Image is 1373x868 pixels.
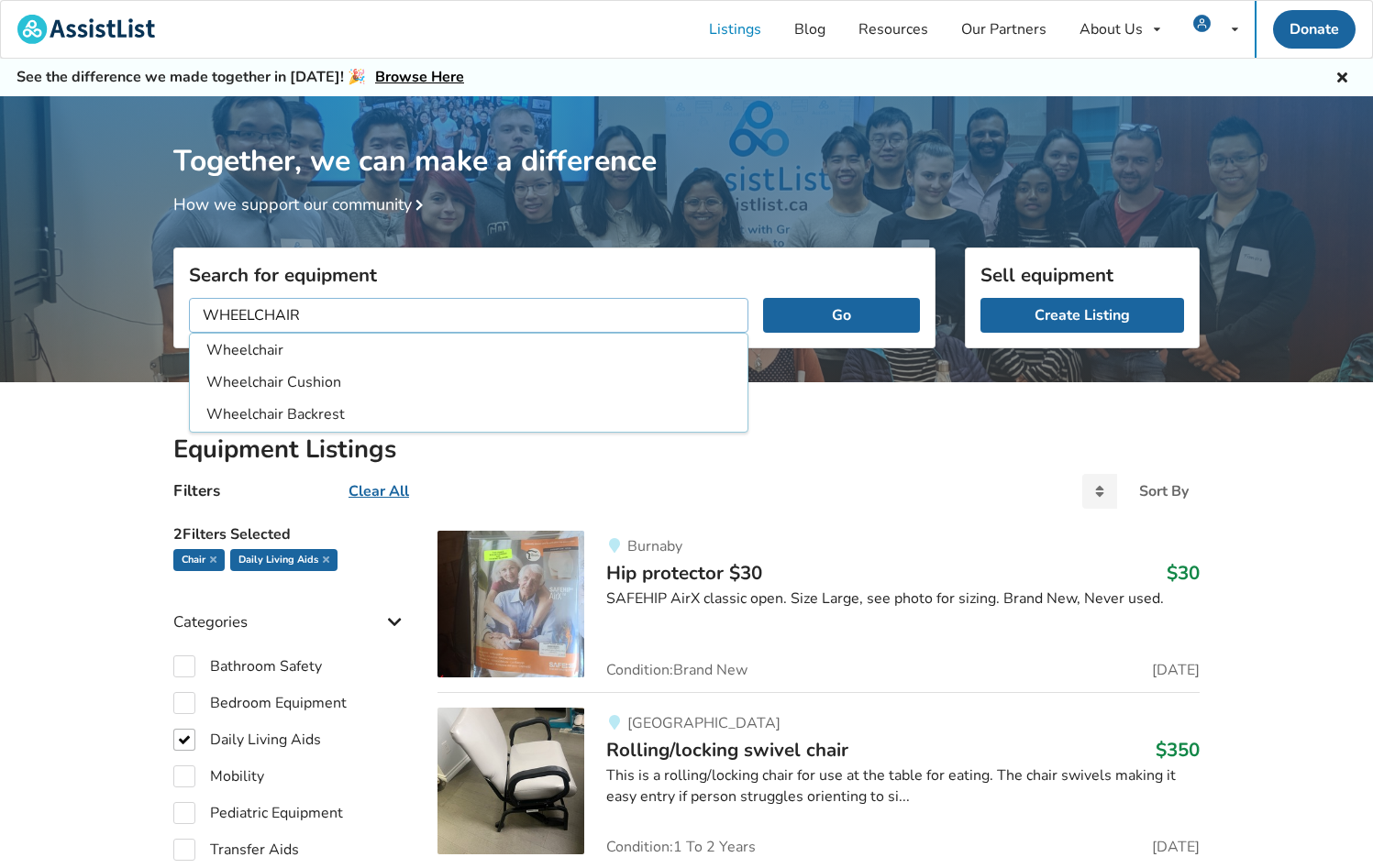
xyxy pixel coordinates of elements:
[1080,22,1143,37] div: About Us
[194,368,744,398] li: Wheelchair Cushion
[173,576,408,641] div: Categories
[173,729,321,751] label: Daily Living Aids
[17,68,464,87] h5: See the difference we made together in [DATE]! 🎉
[778,1,842,58] a: Blog
[173,96,1200,180] h1: Together, we can make a difference
[173,480,220,501] h4: Filters
[606,840,756,854] span: Condition: 1 To 2 Years
[437,531,1200,692] a: daily living aids-hip protector $30BurnabyHip protector $30$30SAFEHIP AirX classic open. Size Lar...
[606,737,848,763] span: Rolling/locking swivel chair
[173,434,1200,466] h2: Equipment Listings
[1156,738,1200,762] h3: $350
[230,549,338,571] div: Daily Living Aids
[173,193,430,215] a: How we support our community
[189,298,748,333] input: I am looking for...
[375,67,464,87] a: Browse Here
[1152,663,1200,677] span: [DATE]
[173,802,343,824] label: Pediatric Equipment
[1167,561,1200,585] h3: $30
[437,531,584,677] img: daily living aids-hip protector $30
[349,481,409,501] u: Clear All
[173,765,264,787] label: Mobility
[173,549,225,571] div: chair
[606,765,1200,808] div: This is a rolling/locking chair for use at the table for eating. The chair swivels making it easy...
[1152,840,1200,854] span: [DATE]
[189,263,920,287] h3: Search for equipment
[173,692,347,714] label: Bedroom Equipment
[194,400,744,430] li: Wheelchair Backrest
[1193,15,1211,32] img: user icon
[606,560,762,586] span: Hip protector $30
[627,536,682,556] span: Burnaby
[606,588,1200,610] div: SAFEHIP AirX classic open. Size Large, see photo for sizing. Brand New, Never used.
[1273,10,1356,49] a: Donate
[1139,484,1189,499] div: Sort By
[980,263,1184,287] h3: Sell equipment
[17,15,155,44] img: assistlist-logo
[194,335,744,366] li: Wheelchair
[692,1,778,58] a: Listings
[173,839,299,861] label: Transfer Aids
[173,516,408,549] h5: 2 Filters Selected
[606,663,747,677] span: Condition: Brand New
[173,655,322,677] label: Bathroom Safety
[980,298,1184,333] a: Create Listing
[437,708,584,854] img: daily living aids-rolling/locking swivel chair
[627,713,781,733] span: [GEOGRAPHIC_DATA]
[842,1,945,58] a: Resources
[763,298,920,333] button: Go
[945,1,1063,58] a: Our Partners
